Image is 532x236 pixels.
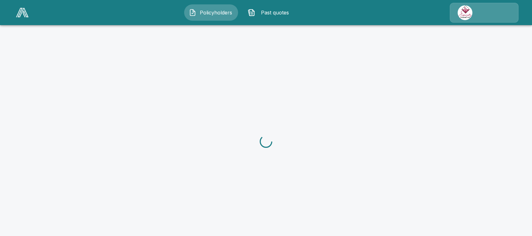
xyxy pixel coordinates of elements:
span: Past quotes [258,9,292,16]
img: Policyholders Icon [189,9,196,16]
span: Policyholders [199,9,233,16]
button: Past quotes IconPast quotes [243,4,297,21]
img: AA Logo [16,8,29,17]
button: Policyholders IconPolicyholders [184,4,238,21]
img: Past quotes Icon [248,9,255,16]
